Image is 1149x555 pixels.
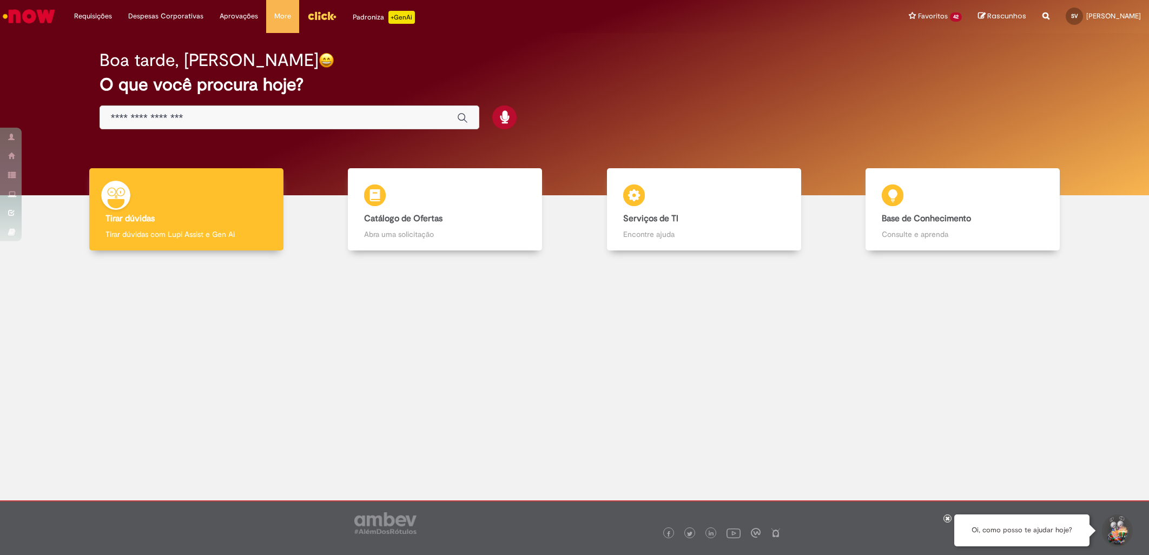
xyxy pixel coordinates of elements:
[364,229,526,240] p: Abra uma solicitação
[1100,514,1133,547] button: Iniciar Conversa de Suporte
[751,528,761,538] img: logo_footer_workplace.png
[978,11,1026,22] a: Rascunhos
[274,11,291,22] span: More
[834,168,1093,251] a: Base de Conhecimento Consulte e aprenda
[882,213,971,224] b: Base de Conhecimento
[687,531,692,537] img: logo_footer_twitter.png
[128,11,203,22] span: Despesas Corporativas
[100,75,1049,94] h2: O que você procura hoje?
[105,229,267,240] p: Tirar dúvidas com Lupi Assist e Gen Ai
[74,11,112,22] span: Requisições
[882,229,1044,240] p: Consulte e aprenda
[1,5,57,27] img: ServiceNow
[353,11,415,24] div: Padroniza
[623,229,785,240] p: Encontre ajuda
[319,52,334,68] img: happy-face.png
[623,213,678,224] b: Serviços de TI
[220,11,258,22] span: Aprovações
[918,11,948,22] span: Favoritos
[57,168,316,251] a: Tirar dúvidas Tirar dúvidas com Lupi Assist e Gen Ai
[388,11,415,24] p: +GenAi
[1071,12,1078,19] span: SV
[316,168,575,251] a: Catálogo de Ofertas Abra uma solicitação
[950,12,962,22] span: 42
[1086,11,1141,21] span: [PERSON_NAME]
[727,526,741,540] img: logo_footer_youtube.png
[666,531,671,537] img: logo_footer_facebook.png
[354,512,417,534] img: logo_footer_ambev_rotulo_gray.png
[574,168,834,251] a: Serviços de TI Encontre ajuda
[709,531,714,537] img: logo_footer_linkedin.png
[771,528,781,538] img: logo_footer_naosei.png
[364,213,443,224] b: Catálogo de Ofertas
[987,11,1026,21] span: Rascunhos
[105,213,155,224] b: Tirar dúvidas
[100,51,319,70] h2: Boa tarde, [PERSON_NAME]
[954,514,1089,546] div: Oi, como posso te ajudar hoje?
[307,8,336,24] img: click_logo_yellow_360x200.png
